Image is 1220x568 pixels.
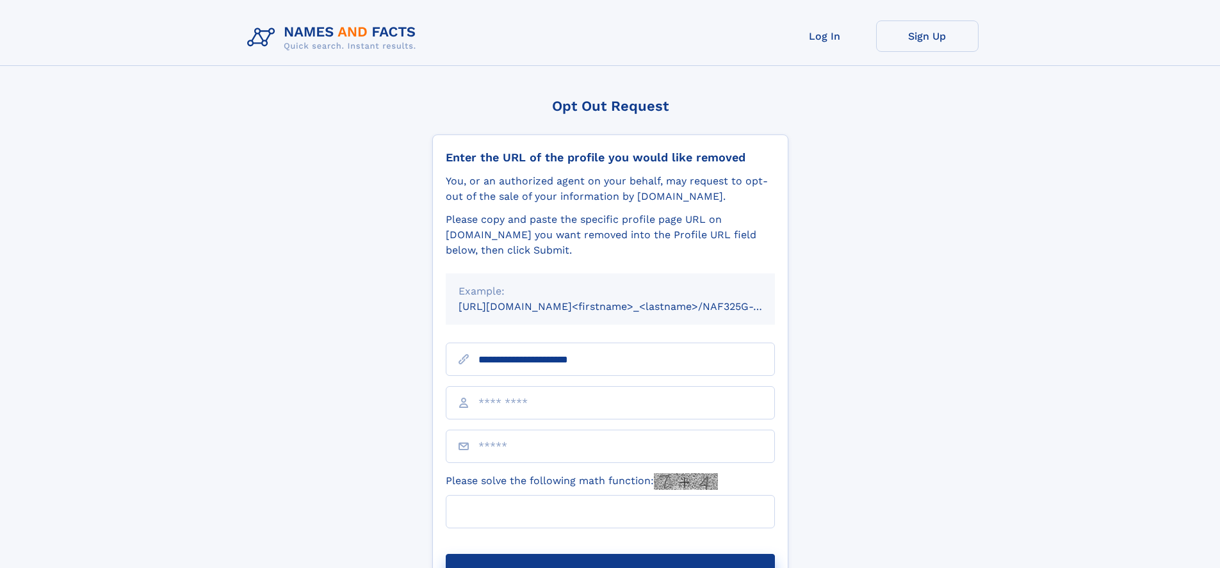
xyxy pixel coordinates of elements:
div: You, or an authorized agent on your behalf, may request to opt-out of the sale of your informatio... [446,174,775,204]
a: Sign Up [876,20,979,52]
div: Please copy and paste the specific profile page URL on [DOMAIN_NAME] you want removed into the Pr... [446,212,775,258]
a: Log In [774,20,876,52]
img: Logo Names and Facts [242,20,427,55]
div: Opt Out Request [432,98,788,114]
div: Enter the URL of the profile you would like removed [446,150,775,165]
div: Example: [459,284,762,299]
label: Please solve the following math function: [446,473,718,490]
small: [URL][DOMAIN_NAME]<firstname>_<lastname>/NAF325G-xxxxxxxx [459,300,799,312]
